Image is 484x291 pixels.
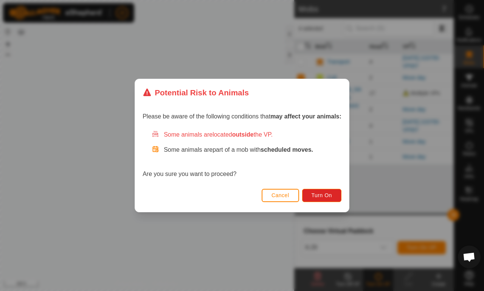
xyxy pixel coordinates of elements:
span: Please be aware of the following conditions that [143,113,341,120]
button: Cancel [262,189,299,202]
div: Some animals are [152,130,341,139]
strong: outside [232,131,254,138]
div: Potential Risk to Animals [143,87,249,98]
strong: may affect your animals: [270,113,341,120]
span: Cancel [271,192,289,198]
a: Open chat [458,246,481,268]
div: Are you sure you want to proceed? [143,130,341,179]
button: Turn On [302,189,341,202]
span: part of a mob with [213,146,313,153]
strong: scheduled moves. [261,146,313,153]
p: Some animals are [164,145,341,154]
span: Turn On [312,192,332,198]
span: located the VP. [213,131,273,138]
